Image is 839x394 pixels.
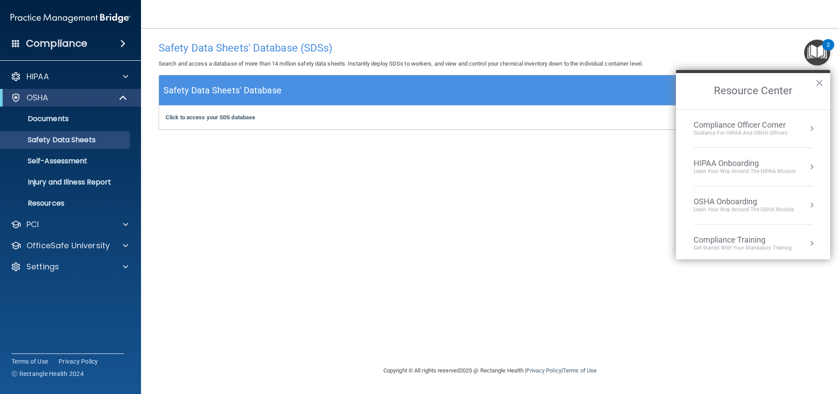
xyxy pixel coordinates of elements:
button: Open Resource Center, 2 new notifications [804,40,830,66]
a: Terms of Use [11,357,48,366]
div: Get Started with your mandatory training [694,244,792,252]
h2: Resource Center [676,73,830,109]
a: OfficeSafe University [11,240,128,251]
p: Resources [6,199,126,208]
div: 2 [827,45,830,56]
p: Settings [26,261,59,272]
a: Privacy Policy [59,357,98,366]
div: OSHA Onboarding [694,197,794,206]
h4: Safety Data Sheets' Database (SDSs) [159,42,821,54]
a: Click to access your SDS database [166,114,255,121]
div: HIPAA Onboarding [694,158,795,168]
h5: Safety Data Sheets' Database [163,83,282,98]
p: PCI [26,219,39,230]
p: OfficeSafe University [26,240,110,251]
p: Search and access a database of more than 14 million safety data sheets. Instantly deploy SDSs to... [159,59,821,69]
a: Privacy Policy [526,367,561,374]
img: PMB logo [11,9,130,27]
div: Copyright © All rights reserved 2025 @ Rectangle Health | | [329,357,651,385]
p: Injury and Illness Report [6,178,126,187]
div: Compliance Training [694,235,792,245]
a: Settings [11,261,128,272]
a: HIPAA [11,71,128,82]
a: PCI [11,219,128,230]
p: OSHA [26,92,48,103]
p: HIPAA [26,71,49,82]
span: Ⓒ Rectangle Health 2024 [11,369,84,378]
div: Guidance for HIPAA and OSHA Officers [694,129,787,137]
div: Learn your way around the OSHA module [694,206,794,214]
h4: Compliance [26,37,87,50]
div: Resource Center [676,70,830,259]
a: OSHA [11,92,128,103]
p: Safety Data Sheets [6,136,126,144]
div: Compliance Officer Corner [694,120,787,130]
a: Terms of Use [563,367,597,374]
div: Learn Your Way around the HIPAA module [694,168,795,175]
p: Self-Assessment [6,157,126,166]
p: Documents [6,114,126,123]
button: Close [815,76,824,90]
